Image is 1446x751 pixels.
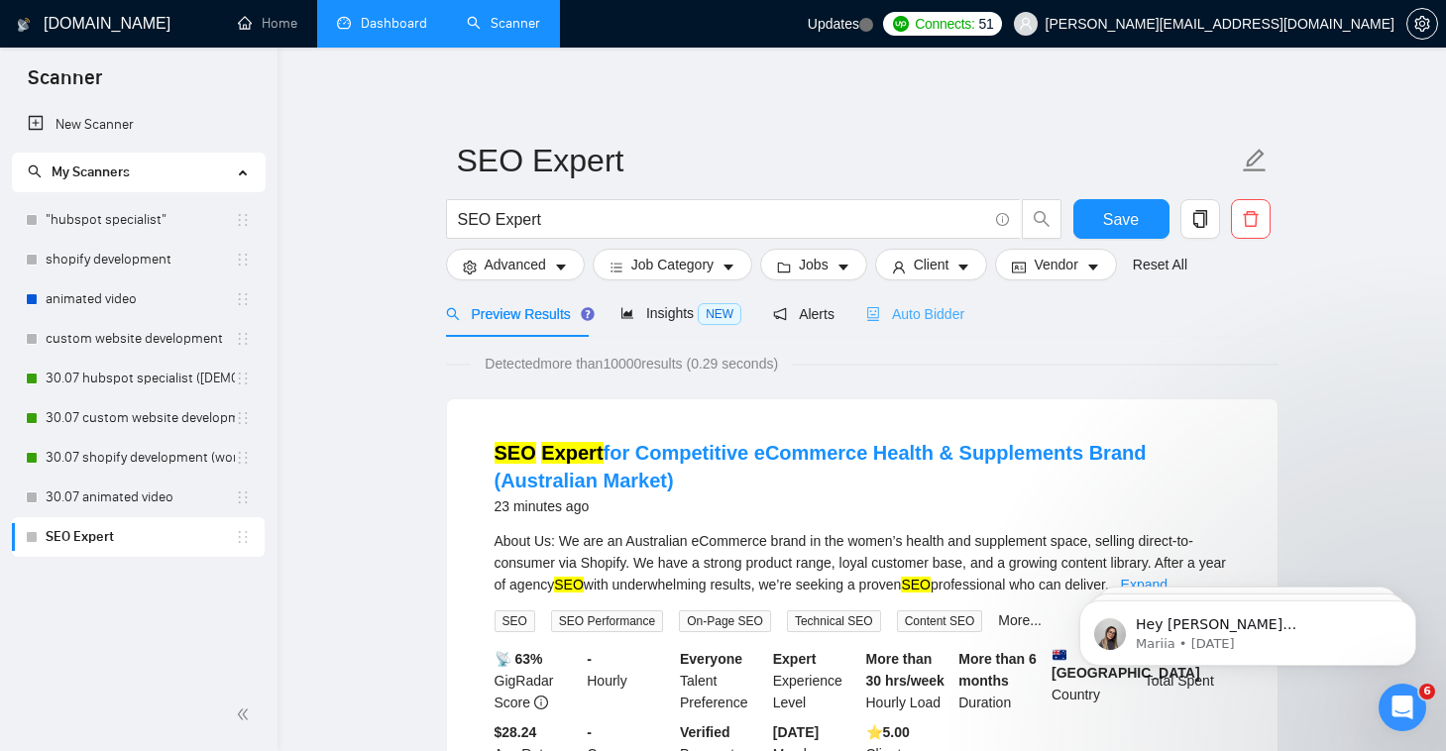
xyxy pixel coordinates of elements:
span: holder [235,291,251,307]
b: 📡 63% [495,651,543,667]
span: area-chart [620,306,634,320]
span: 6 [1419,684,1435,699]
span: caret-down [956,260,970,274]
button: delete [1231,199,1271,239]
a: 30.07 shopify development (worldwide) [46,438,235,478]
img: logo [17,9,31,41]
div: Tooltip anchor [579,305,597,323]
span: search [1023,210,1060,228]
a: "hubspot specialist" [46,200,235,240]
span: notification [773,307,787,321]
span: Technical SEO [787,610,881,632]
button: search [1022,199,1061,239]
a: More... [998,612,1042,628]
a: homeHome [238,15,297,32]
span: info-circle [996,213,1009,226]
input: Search Freelance Jobs... [458,207,987,232]
span: Scanner [12,63,118,105]
a: New Scanner [28,105,249,145]
div: Hourly Load [862,648,955,713]
a: dashboardDashboard [337,15,427,32]
div: Country [1048,648,1141,713]
span: user [1019,17,1033,31]
span: Save [1103,207,1139,232]
span: double-left [236,704,256,724]
div: About Us: We are an Australian eCommerce brand in the women’s health and supplement space, sellin... [495,530,1230,595]
b: Expert [773,651,817,667]
b: More than 6 months [958,651,1037,689]
button: copy [1180,199,1220,239]
b: More than 30 hrs/week [866,651,945,689]
button: idcardVendorcaret-down [995,249,1116,280]
span: holder [235,371,251,386]
span: edit [1242,148,1268,173]
a: searchScanner [467,15,540,32]
button: folderJobscaret-down [760,249,867,280]
b: ⭐️ 5.00 [866,724,910,740]
div: 23 minutes ago [495,494,1230,518]
b: Verified [680,724,730,740]
span: Client [914,254,949,275]
a: animated video [46,279,235,319]
li: shopify development [12,240,265,279]
li: 30.07 shopify development (worldwide) [12,438,265,478]
span: caret-down [554,260,568,274]
span: caret-down [722,260,735,274]
a: SEO Expertfor Competitive eCommerce Health & Supplements Brand (Australian Market) [495,442,1147,491]
span: bars [610,260,623,274]
b: - [587,724,592,740]
span: My Scanners [28,163,130,180]
a: Reset All [1133,254,1187,275]
span: user [892,260,906,274]
div: Hourly [583,648,676,713]
li: "hubspot specialist" [12,200,265,240]
li: 30.07 animated video [12,478,265,517]
span: Preview Results [446,306,589,322]
a: 30.07 hubspot specialist ([DEMOGRAPHIC_DATA] - not for residents) [46,359,235,398]
b: [DATE] [773,724,819,740]
span: holder [235,252,251,268]
button: Save [1073,199,1169,239]
span: Alerts [773,306,834,322]
mark: SEO [554,577,584,592]
a: setting [1406,16,1438,32]
li: New Scanner [12,105,265,145]
span: My Scanners [52,163,130,180]
span: caret-down [836,260,850,274]
span: On-Page SEO [679,610,771,632]
span: Detected more than 10000 results (0.29 seconds) [471,353,792,375]
a: 30.07 custom website development [46,398,235,438]
span: Connects: [915,13,974,35]
b: - [587,651,592,667]
span: Content SEO [897,610,983,632]
span: 51 [979,13,994,35]
div: Duration [954,648,1048,713]
span: robot [866,307,880,321]
span: idcard [1012,260,1026,274]
span: Advanced [485,254,546,275]
span: Vendor [1034,254,1077,275]
span: holder [235,450,251,466]
span: copy [1181,210,1219,228]
mark: SEO [901,577,931,592]
span: holder [235,410,251,426]
iframe: Intercom notifications message [1050,559,1446,697]
a: 30.07 animated video [46,478,235,517]
li: SEO Expert [12,517,265,557]
button: settingAdvancedcaret-down [446,249,585,280]
b: Everyone [680,651,742,667]
span: Updates [808,16,859,32]
input: Scanner name... [457,136,1238,185]
span: search [446,307,460,321]
span: holder [235,212,251,228]
div: Experience Level [769,648,862,713]
div: GigRadar Score [491,648,584,713]
span: holder [235,489,251,505]
a: custom website development [46,319,235,359]
li: custom website development [12,319,265,359]
span: Auto Bidder [866,306,964,322]
span: Job Category [631,254,714,275]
